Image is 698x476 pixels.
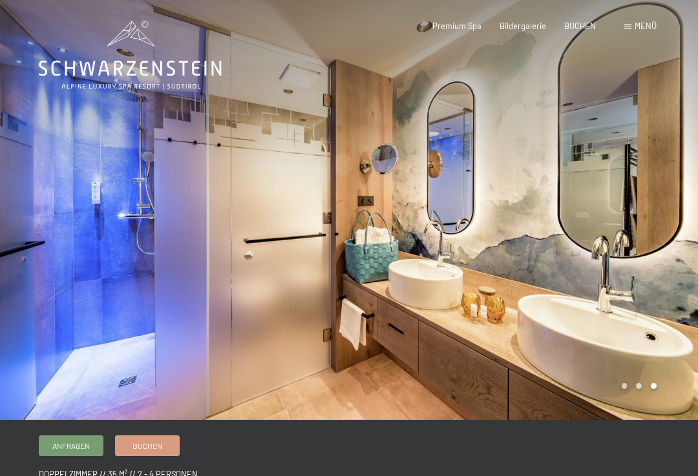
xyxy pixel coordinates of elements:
a: Premium Spa [432,21,481,31]
span: Anfragen [52,440,90,451]
a: BUCHEN [564,21,596,31]
span: Menü [635,21,657,31]
a: Buchen [116,436,179,455]
a: Anfragen [39,436,103,455]
a: Bildergalerie [500,21,546,31]
span: Buchen [132,440,162,451]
